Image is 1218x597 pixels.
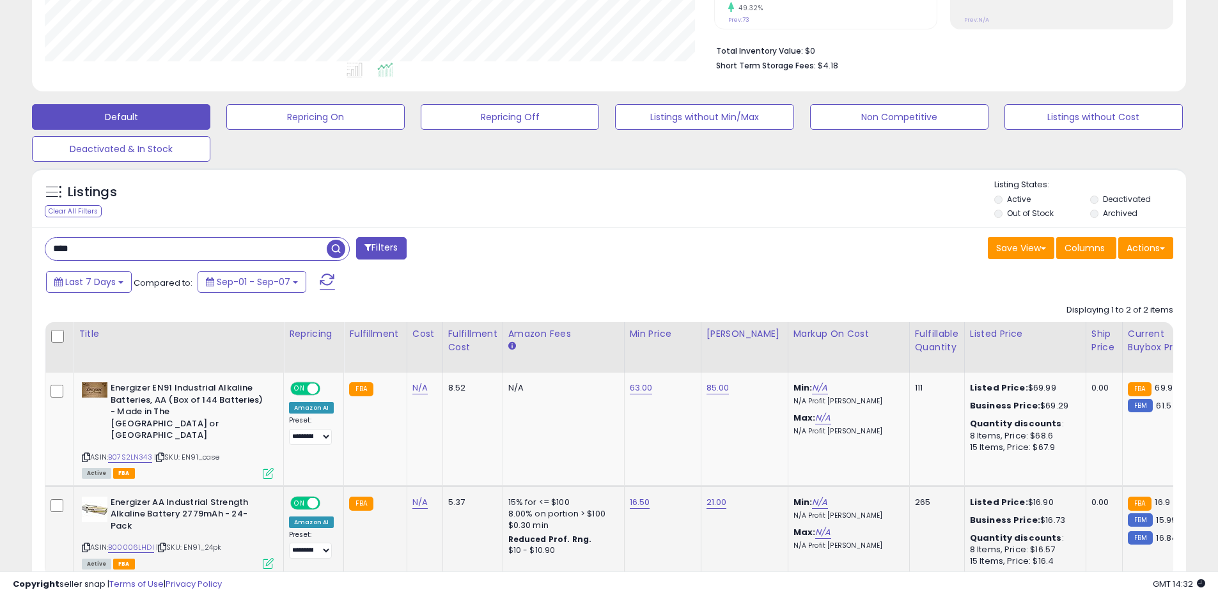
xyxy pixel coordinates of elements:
[1128,382,1152,396] small: FBA
[113,559,135,570] span: FBA
[448,327,497,354] div: Fulfillment Cost
[1007,208,1054,219] label: Out of Stock
[970,400,1076,412] div: $69.29
[508,545,614,556] div: $10 - $10.90
[1066,304,1173,316] div: Displaying 1 to 2 of 2 items
[349,497,373,511] small: FBA
[134,277,192,289] span: Compared to:
[289,516,334,528] div: Amazon AI
[289,531,334,559] div: Preset:
[1155,382,1178,394] span: 69.99
[198,271,306,293] button: Sep-01 - Sep-07
[1091,382,1113,394] div: 0.00
[915,497,955,508] div: 265
[970,496,1028,508] b: Listed Price:
[793,427,900,436] p: N/A Profit [PERSON_NAME]
[1091,327,1117,354] div: Ship Price
[1128,497,1152,511] small: FBA
[812,382,827,394] a: N/A
[915,382,955,394] div: 111
[815,412,831,424] a: N/A
[1004,104,1183,130] button: Listings without Cost
[289,327,338,341] div: Repricing
[988,237,1054,259] button: Save View
[970,418,1076,430] div: :
[630,327,696,341] div: Min Price
[217,275,290,288] span: Sep-01 - Sep-07
[289,416,334,445] div: Preset:
[970,514,1040,526] b: Business Price:
[292,497,308,508] span: ON
[82,468,111,479] span: All listings currently available for purchase on Amazon
[970,532,1062,544] b: Quantity discounts
[970,327,1081,341] div: Listed Price
[812,496,827,509] a: N/A
[970,497,1076,508] div: $16.90
[970,417,1062,430] b: Quantity discounts
[707,327,783,341] div: [PERSON_NAME]
[1156,399,1171,412] span: 61.5
[289,402,334,414] div: Amazon AI
[1103,208,1137,219] label: Archived
[1155,496,1170,508] span: 16.9
[970,442,1076,453] div: 15 Items, Price: $67.9
[793,327,904,341] div: Markup on Cost
[46,271,132,293] button: Last 7 Days
[1007,194,1031,205] label: Active
[970,532,1076,544] div: :
[412,327,437,341] div: Cost
[79,327,278,341] div: Title
[154,452,220,462] span: | SKU: EN91_case
[318,384,339,394] span: OFF
[111,382,266,445] b: Energizer EN91 Industrial Alkaline Batteries, AA (Box of 144 Batteries) - Made in The [GEOGRAPHIC...
[1056,237,1116,259] button: Columns
[734,3,763,13] small: 49.32%
[728,16,749,24] small: Prev: 73
[716,42,1164,58] li: $0
[915,327,959,354] div: Fulfillable Quantity
[970,515,1076,526] div: $16.73
[156,542,222,552] span: | SKU: EN91_24pk
[818,59,838,72] span: $4.18
[1118,237,1173,259] button: Actions
[630,382,653,394] a: 63.00
[1065,242,1105,254] span: Columns
[1091,497,1113,508] div: 0.00
[32,136,210,162] button: Deactivated & In Stock
[630,496,650,509] a: 16.50
[1128,531,1153,545] small: FBM
[716,60,816,71] b: Short Term Storage Fees:
[970,430,1076,442] div: 8 Items, Price: $68.6
[111,497,266,536] b: Energizer AA Industrial Strength Alkaline Battery 2779mAh - 24-Pack
[1128,513,1153,527] small: FBM
[793,496,813,508] b: Min:
[108,542,154,553] a: B00006LHDI
[508,341,516,352] small: Amazon Fees.
[1153,578,1205,590] span: 2025-09-15 14:32 GMT
[793,526,816,538] b: Max:
[707,496,727,509] a: 21.00
[108,452,152,463] a: B07S2LN343
[1156,514,1176,526] span: 15.99
[970,555,1076,567] div: 15 Items, Price: $16.4
[13,578,59,590] strong: Copyright
[109,578,164,590] a: Terms of Use
[615,104,793,130] button: Listings without Min/Max
[1128,327,1194,354] div: Current Buybox Price
[292,384,308,394] span: ON
[970,382,1076,394] div: $69.99
[810,104,988,130] button: Non Competitive
[82,382,107,398] img: 41Hbj8OZKHL._SL40_.jpg
[13,578,222,591] div: seller snap | |
[793,412,816,424] b: Max:
[448,497,493,508] div: 5.37
[716,45,803,56] b: Total Inventory Value:
[1103,194,1151,205] label: Deactivated
[994,179,1186,191] p: Listing States:
[448,382,493,394] div: 8.52
[788,322,909,373] th: The percentage added to the cost of goods (COGS) that forms the calculator for Min & Max prices.
[1128,399,1153,412] small: FBM
[166,578,222,590] a: Privacy Policy
[508,508,614,520] div: 8.00% on portion > $100
[32,104,210,130] button: Default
